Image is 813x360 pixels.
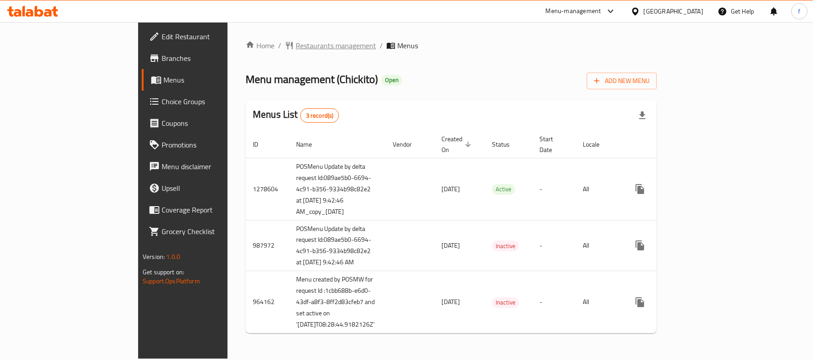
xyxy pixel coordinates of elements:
[301,111,339,120] span: 3 record(s)
[142,91,274,112] a: Choice Groups
[162,31,267,42] span: Edit Restaurant
[246,131,723,334] table: enhanced table
[651,235,673,256] button: Change Status
[142,47,274,69] a: Branches
[296,139,324,150] span: Name
[393,139,423,150] span: Vendor
[441,296,460,308] span: [DATE]
[162,53,267,64] span: Branches
[300,108,339,123] div: Total records count
[583,139,611,150] span: Locale
[532,158,576,220] td: -
[441,134,474,155] span: Created On
[576,271,622,333] td: All
[143,251,165,263] span: Version:
[380,40,383,51] li: /
[142,177,274,199] a: Upsell
[644,6,703,16] div: [GEOGRAPHIC_DATA]
[546,6,601,17] div: Menu-management
[162,226,267,237] span: Grocery Checklist
[142,26,274,47] a: Edit Restaurant
[798,6,800,16] span: f
[142,221,274,242] a: Grocery Checklist
[441,240,460,251] span: [DATE]
[296,40,376,51] span: Restaurants management
[142,199,274,221] a: Coverage Report
[651,291,673,313] button: Change Status
[289,158,386,220] td: POSMenu Update by delta request Id:089ae5b0-6694-4c91-b356-9334b98c82e2 at [DATE] 9:42:46 AM_copy...
[162,96,267,107] span: Choice Groups
[622,131,723,158] th: Actions
[162,118,267,129] span: Coupons
[253,139,270,150] span: ID
[632,105,653,126] div: Export file
[651,178,673,200] button: Change Status
[278,40,281,51] li: /
[162,204,267,215] span: Coverage Report
[162,161,267,172] span: Menu disclaimer
[246,40,657,51] nav: breadcrumb
[285,40,376,51] a: Restaurants management
[441,183,460,195] span: [DATE]
[576,158,622,220] td: All
[629,178,651,200] button: more
[162,183,267,194] span: Upsell
[576,220,622,271] td: All
[142,69,274,91] a: Menus
[587,73,657,89] button: Add New Menu
[594,75,650,87] span: Add New Menu
[381,76,402,84] span: Open
[143,275,200,287] a: Support.OpsPlatform
[289,220,386,271] td: POSMenu Update by delta request Id:089ae5b0-6694-4c91-b356-9334b98c82e2 at [DATE] 9:42:46 AM
[253,108,339,123] h2: Menus List
[492,184,515,194] span: Active
[246,69,378,89] span: Menu management ( Chickito )
[166,251,180,263] span: 1.0.0
[142,112,274,134] a: Coupons
[492,241,519,251] span: Inactive
[162,139,267,150] span: Promotions
[539,134,565,155] span: Start Date
[532,271,576,333] td: -
[143,266,184,278] span: Get support on:
[142,134,274,156] a: Promotions
[629,291,651,313] button: more
[397,40,418,51] span: Menus
[629,235,651,256] button: more
[289,271,386,333] td: Menu created by POSMW for request Id :1cbb688b-e6d0-43df-a8f3-8ff2d83cfeb7 and set active on '[DA...
[532,220,576,271] td: -
[163,74,267,85] span: Menus
[492,297,519,308] span: Inactive
[142,156,274,177] a: Menu disclaimer
[381,75,402,86] div: Open
[492,139,521,150] span: Status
